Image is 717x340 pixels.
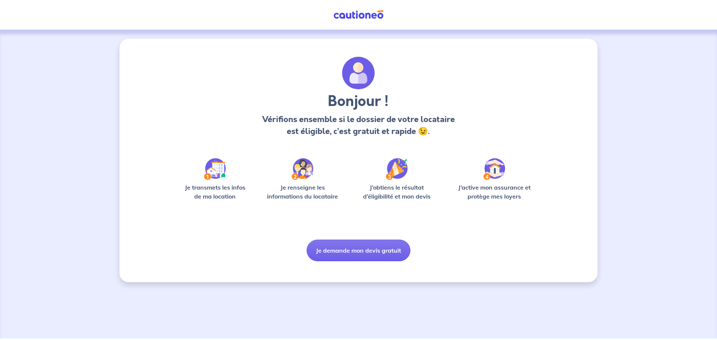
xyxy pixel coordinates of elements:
[292,158,313,180] img: /static/c0a346edaed446bb123850d2d04ad552/Step-2.svg
[260,113,457,137] p: Vérifions ensemble si le dossier de votre locataire est éligible, c’est gratuit et rapide 😉.
[342,57,375,90] img: archivate
[204,158,226,180] img: /static/90a569abe86eec82015bcaae536bd8e6/Step-1.svg
[483,158,505,180] img: /static/bfff1cf634d835d9112899e6a3df1a5d/Step-4.svg
[260,93,457,110] h3: Bonjour !
[263,183,343,201] p: Je renseigne les informations du locataire
[330,10,387,19] img: Cautioneo
[386,158,408,180] img: /static/f3e743aab9439237c3e2196e4328bba9/Step-3.svg
[451,183,538,201] p: J’active mon assurance et protège mes loyers
[179,183,251,201] p: Je transmets les infos de ma location
[355,183,439,201] p: J’obtiens le résultat d’éligibilité et mon devis
[307,240,410,261] button: Je demande mon devis gratuit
